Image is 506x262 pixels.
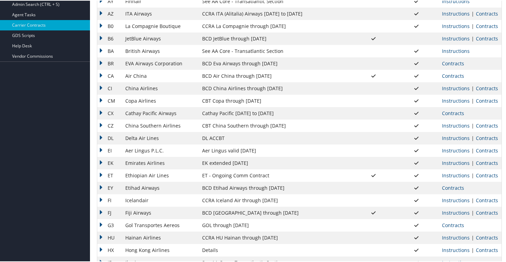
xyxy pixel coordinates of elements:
[122,131,199,144] td: Delta Air Lines
[199,131,352,144] td: DL ACCBT
[470,84,476,91] span: |
[476,147,498,153] a: View Contracts
[470,10,476,16] span: |
[122,94,199,106] td: Copa Airlines
[97,218,122,231] td: G3
[476,22,498,29] a: View Contracts
[442,72,464,78] a: View Contracts
[199,194,352,206] td: CCRA Iceland Air through [DATE]
[122,69,199,82] td: Air China
[199,94,352,106] td: CBT Copa through [DATE]
[122,144,199,156] td: Aer Lingus P.L.C.
[122,82,199,94] td: China Airlines
[97,119,122,131] td: CZ
[476,122,498,128] a: View Contracts
[476,10,498,16] a: View Contracts
[442,134,470,141] a: View Ticketing Instructions
[476,84,498,91] a: View Contracts
[97,243,122,256] td: HX
[122,231,199,243] td: Hainan Airlines
[442,159,470,166] a: View Ticketing Instructions
[470,35,476,41] span: |
[470,134,476,141] span: |
[97,94,122,106] td: CM
[442,209,470,215] a: View Ticketing Instructions
[97,169,122,181] td: ET
[199,169,352,181] td: ET - Ongoing Comm Contract
[470,97,476,103] span: |
[470,122,476,128] span: |
[97,131,122,144] td: DL
[97,231,122,243] td: HU
[476,159,498,166] a: View Contracts
[442,234,470,240] a: View Ticketing Instructions
[122,194,199,206] td: Icelandair
[97,44,122,57] td: BA
[122,106,199,119] td: Cathay Pacific Airways
[97,32,122,44] td: B6
[470,196,476,203] span: |
[476,35,498,41] a: View Contracts
[199,243,352,256] td: Details
[199,44,352,57] td: See AA Core - Transatlantic Section
[199,231,352,243] td: CCRA HU Hainan through [DATE]
[442,221,464,228] a: View Contracts
[199,119,352,131] td: CBT China Southern through [DATE]
[199,7,352,19] td: CCRA ITA (Alitalia) Airways [DATE] to [DATE]
[122,156,199,169] td: Emirates Airlines
[199,32,352,44] td: BCD JetBlue through [DATE]
[199,57,352,69] td: BCD Eva Airways through [DATE]
[199,181,352,194] td: BCD Etihad Airways through [DATE]
[122,206,199,218] td: Fiji Airways
[476,134,498,141] a: View Contracts
[476,196,498,203] a: View Contracts
[442,97,470,103] a: View Ticketing Instructions
[122,218,199,231] td: Gol Transportes Aereos
[199,106,352,119] td: Cathay Pacific [DATE] to [DATE]
[97,144,122,156] td: EI
[476,171,498,178] a: View Contracts
[442,147,470,153] a: View Ticketing Instructions
[122,7,199,19] td: ITA Airways
[442,184,464,190] a: View Contracts
[122,243,199,256] td: Hong Kong Airlines
[442,196,470,203] a: View Ticketing Instructions
[97,181,122,194] td: EY
[97,156,122,169] td: EK
[97,69,122,82] td: CA
[97,57,122,69] td: BR
[122,169,199,181] td: Ethiopian Air Lines
[470,234,476,240] span: |
[97,7,122,19] td: AZ
[199,82,352,94] td: BCD China Airlines through [DATE]
[476,209,498,215] a: View Contracts
[442,59,464,66] a: View Contracts
[470,209,476,215] span: |
[122,181,199,194] td: Etihad Airways
[476,234,498,240] a: View Contracts
[442,35,470,41] a: View Ticketing Instructions
[470,246,476,253] span: |
[199,69,352,82] td: BCD Air China through [DATE]
[442,109,464,116] a: View Contracts
[97,19,122,32] td: B0
[97,194,122,206] td: FI
[122,19,199,32] td: La Compagnie Boutique
[122,44,199,57] td: British Airways
[199,156,352,169] td: EK extended [DATE]
[470,171,476,178] span: |
[442,84,470,91] a: View Ticketing Instructions
[122,32,199,44] td: JetBlue Airways
[476,97,498,103] a: View Contracts
[97,82,122,94] td: CI
[122,119,199,131] td: China Southern Airlines
[442,47,470,54] a: View Ticketing Instructions
[199,19,352,32] td: CCRA La Compagnie through [DATE]
[442,122,470,128] a: View Ticketing Instructions
[476,246,498,253] a: View Contracts
[199,144,352,156] td: Aer Lingus valid [DATE]
[122,57,199,69] td: EVA Airways Corporation
[97,206,122,218] td: FJ
[470,147,476,153] span: |
[442,10,470,16] a: View Ticketing Instructions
